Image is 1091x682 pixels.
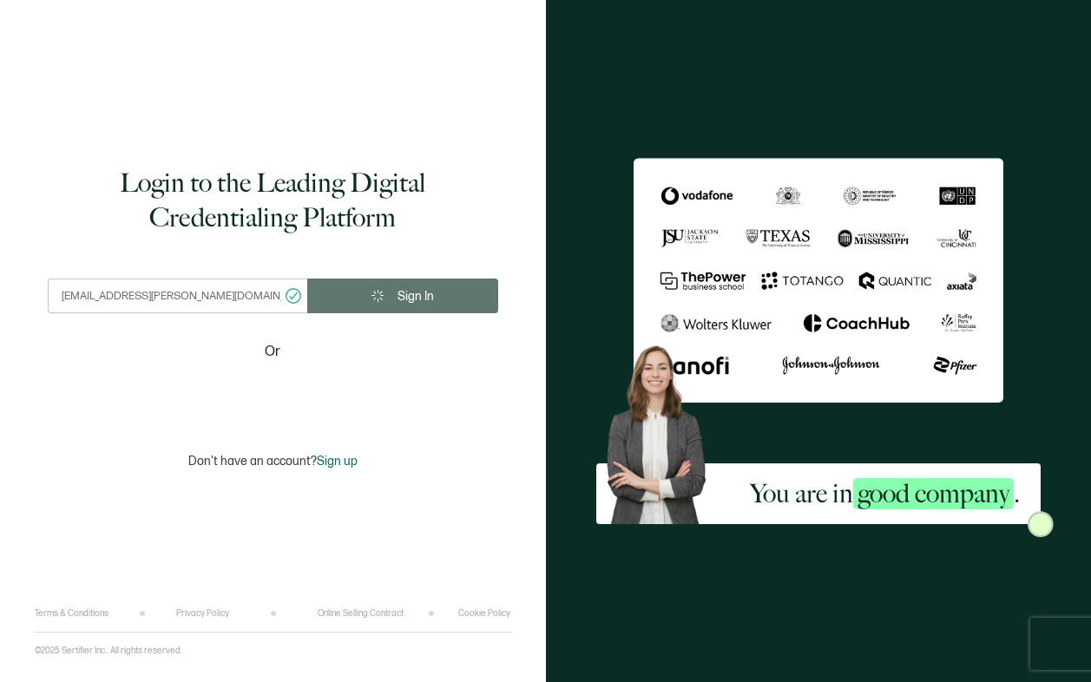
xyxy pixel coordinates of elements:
[596,337,729,524] img: Sertifier Login - You are in <span class="strong-h">good company</span>. Hero
[164,374,381,412] iframe: Sign in with Google Button
[318,608,404,619] a: Online Selling Contract
[48,279,307,313] input: Enter your work email address
[35,608,108,619] a: Terms & Conditions
[458,608,510,619] a: Cookie Policy
[317,454,358,469] span: Sign up
[750,476,1020,511] h2: You are in .
[176,608,229,619] a: Privacy Policy
[284,286,303,305] ion-icon: checkmark circle outline
[265,341,280,363] span: Or
[802,486,1091,682] iframe: Chat Widget
[35,646,182,656] p: ©2025 Sertifier Inc.. All rights reserved.
[853,478,1014,509] span: good company
[48,166,498,235] h1: Login to the Leading Digital Credentialing Platform
[188,454,358,469] p: Don't have an account?
[634,158,1003,402] img: Sertifier Login - You are in <span class="strong-h">good company</span>.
